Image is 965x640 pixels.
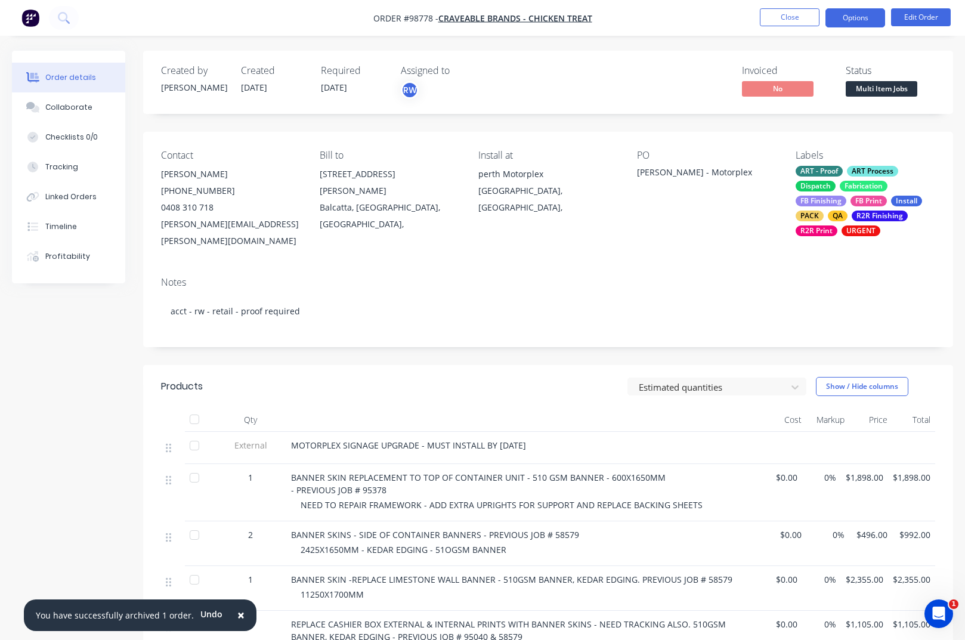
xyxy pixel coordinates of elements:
span: $0.00 [768,528,802,541]
span: 1 [248,573,253,586]
span: $0.00 [768,618,797,630]
div: Status [846,65,935,76]
div: URGENT [842,225,880,236]
div: Markup [806,408,849,432]
div: [PERSON_NAME][PHONE_NUMBER]0408 310 718[PERSON_NAME][EMAIL_ADDRESS][PERSON_NAME][DOMAIN_NAME] [161,166,301,249]
div: Labels [796,150,935,161]
button: Close [225,601,256,630]
div: Created by [161,65,227,76]
div: [PERSON_NAME] [161,81,227,94]
div: perth Motorplex [478,166,618,183]
div: [STREET_ADDRESS][PERSON_NAME] [320,166,459,199]
span: $0.00 [768,471,797,484]
div: Tracking [45,162,78,172]
button: Order details [12,63,125,92]
button: Tracking [12,152,125,182]
div: acct - rw - retail - proof required [161,293,935,329]
button: Close [760,8,819,26]
span: [DATE] [241,82,267,93]
span: 0% [807,618,836,630]
div: PACK [796,211,824,221]
div: Install [891,196,922,206]
div: [PERSON_NAME] [161,166,301,183]
button: Timeline [12,212,125,242]
div: Cost [763,408,806,432]
span: BANNER SKIN -REPLACE LIMESTONE WALL BANNER - 510GSM BANNER, KEDAR EDGING. PREVIOUS JOB # 58579 [291,574,732,585]
div: Balcatta, [GEOGRAPHIC_DATA], [GEOGRAPHIC_DATA], [320,199,459,233]
span: $2,355.00 [846,573,883,586]
button: Collaborate [12,92,125,122]
span: Order #98778 - [373,13,438,24]
span: 2 [248,528,253,541]
div: [PERSON_NAME][EMAIL_ADDRESS][PERSON_NAME][DOMAIN_NAME] [161,216,301,249]
span: 0% [807,573,836,586]
div: Contact [161,150,301,161]
div: Notes [161,277,935,288]
div: Dispatch [796,181,836,191]
div: Required [321,65,386,76]
div: Qty [215,408,286,432]
div: QA [828,211,848,221]
span: BANNER SKINS - SIDE OF CONTAINER BANNERS - PREVIOUS JOB # 58579 [291,529,579,540]
div: ART - Proof [796,166,843,177]
span: $1,105.00 [846,618,883,630]
div: Profitability [45,251,90,262]
a: Craveable Brands - Chicken Treat [438,13,592,24]
span: NEED TO REPAIR FRAMEWORK - ADD EXTRA UPRIGHTS FOR SUPPORT AND REPLACE BACKING SHEETS [301,499,703,511]
div: FB Print [850,196,887,206]
span: 2425X1650MM - KEDAR EDGING - 51OGSM BANNER [301,544,506,555]
div: Created [241,65,307,76]
button: Checklists 0/0 [12,122,125,152]
span: $0.00 [768,573,797,586]
div: Order details [45,72,96,83]
div: Invoiced [742,65,831,76]
span: $1,898.00 [846,471,883,484]
div: PO [637,150,777,161]
button: Multi Item Jobs [846,81,917,99]
span: [DATE] [321,82,347,93]
div: Timeline [45,221,77,232]
div: Bill to [320,150,459,161]
button: Options [825,8,885,27]
span: External [219,439,282,452]
div: FB Finishing [796,196,846,206]
span: 0% [807,471,836,484]
span: MOTORPLEX SIGNAGE UPGRADE - MUST INSTALL BY [DATE] [291,440,526,451]
span: $992.00 [897,528,930,541]
span: Multi Item Jobs [846,81,917,96]
img: Factory [21,9,39,27]
div: Fabrication [840,181,887,191]
span: $496.00 [854,528,887,541]
span: $2,355.00 [893,573,930,586]
div: Linked Orders [45,191,97,202]
div: [PHONE_NUMBER] [161,183,301,199]
div: 0408 310 718 [161,199,301,216]
span: 0% [811,528,845,541]
button: Edit Order [891,8,951,26]
span: $1,105.00 [893,618,930,630]
button: Undo [194,605,229,623]
iframe: Intercom live chat [924,599,953,628]
div: Products [161,379,203,394]
button: Linked Orders [12,182,125,212]
div: Total [892,408,935,432]
div: [PERSON_NAME] - Motorplex [637,166,777,183]
button: Profitability [12,242,125,271]
div: ART Process [847,166,898,177]
div: Collaborate [45,102,92,113]
div: Install at [478,150,618,161]
span: 11250X1700MM [301,589,364,600]
div: Assigned to [401,65,520,76]
span: 1 [949,599,958,609]
span: No [742,81,814,96]
button: RW [401,81,419,99]
button: Show / Hide columns [816,377,908,396]
div: [GEOGRAPHIC_DATA], [GEOGRAPHIC_DATA], [478,183,618,216]
div: You have successfully archived 1 order. [36,609,194,622]
div: R2R Print [796,225,837,236]
span: 1 [248,471,253,484]
div: Price [849,408,892,432]
div: Checklists 0/0 [45,132,98,143]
